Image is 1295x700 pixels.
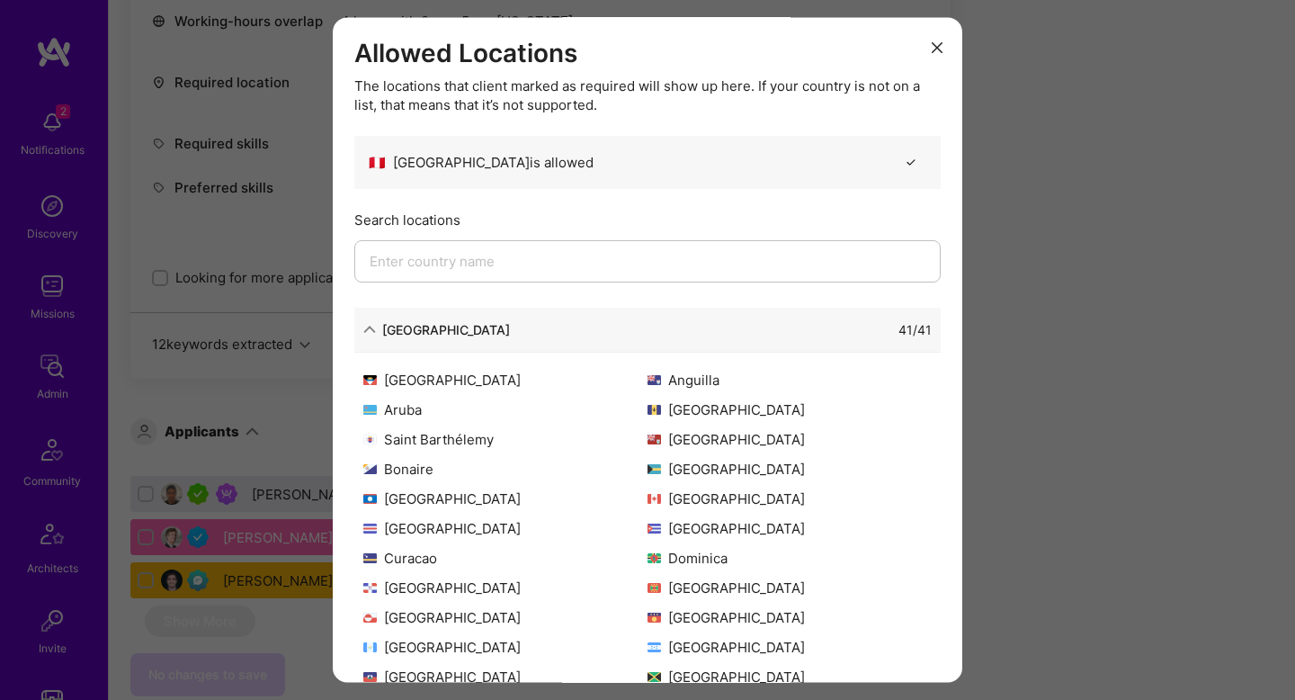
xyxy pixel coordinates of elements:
[647,668,932,687] div: [GEOGRAPHIC_DATA]
[647,583,661,593] img: Grenada
[647,460,932,479] div: [GEOGRAPHIC_DATA]
[647,579,932,597] div: [GEOGRAPHIC_DATA]
[363,489,647,508] div: [GEOGRAPHIC_DATA]
[363,324,376,337] i: icon ArrowDown
[647,613,661,623] img: Guadeloupe
[647,435,661,444] img: Bermuda
[369,153,386,172] span: 🇵🇪
[363,371,647,390] div: [GEOGRAPHIC_DATA]
[354,211,941,229] div: Search locations
[647,672,661,682] img: Jamaica
[363,400,647,419] div: Aruba
[647,371,932,390] div: Anguilla
[647,494,661,504] img: Canada
[647,464,661,474] img: Bahamas
[363,435,377,444] img: Saint Barthélemy
[363,608,647,627] div: [GEOGRAPHIC_DATA]
[333,17,962,682] div: modal
[382,320,510,339] div: [GEOGRAPHIC_DATA]
[363,553,377,563] img: Curacao
[647,553,661,563] img: Dominica
[363,668,647,687] div: [GEOGRAPHIC_DATA]
[363,638,647,657] div: [GEOGRAPHIC_DATA]
[363,405,377,415] img: Aruba
[647,524,661,534] img: Cuba
[647,642,661,652] img: Honduras
[363,464,377,474] img: Bonaire
[363,375,377,385] img: Antigua and Barbuda
[932,42,942,53] i: icon Close
[647,638,932,657] div: [GEOGRAPHIC_DATA]
[369,153,594,172] div: [GEOGRAPHIC_DATA] is allowed
[363,613,377,623] img: Greenland
[354,240,941,283] input: Enter country name
[647,549,932,568] div: Dominica
[363,549,647,568] div: Curacao
[363,460,647,479] div: Bonaire
[363,519,647,538] div: [GEOGRAPHIC_DATA]
[647,519,932,538] div: [GEOGRAPHIC_DATA]
[363,494,377,504] img: Belize
[647,375,661,385] img: Anguilla
[363,430,647,449] div: Saint Barthélemy
[354,76,941,114] div: The locations that client marked as required will show up here. If your country is not on a list,...
[363,672,377,682] img: Haiti
[898,320,932,339] div: 41 / 41
[354,39,941,69] h3: Allowed Locations
[363,524,377,534] img: Costa Rica
[647,430,932,449] div: [GEOGRAPHIC_DATA]
[363,642,377,652] img: Guatemala
[363,583,377,593] img: Dominican Republic
[647,608,932,627] div: [GEOGRAPHIC_DATA]
[363,579,647,597] div: [GEOGRAPHIC_DATA]
[904,156,917,169] i: icon CheckBlack
[647,400,932,419] div: [GEOGRAPHIC_DATA]
[647,489,932,508] div: [GEOGRAPHIC_DATA]
[647,405,661,415] img: Barbados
